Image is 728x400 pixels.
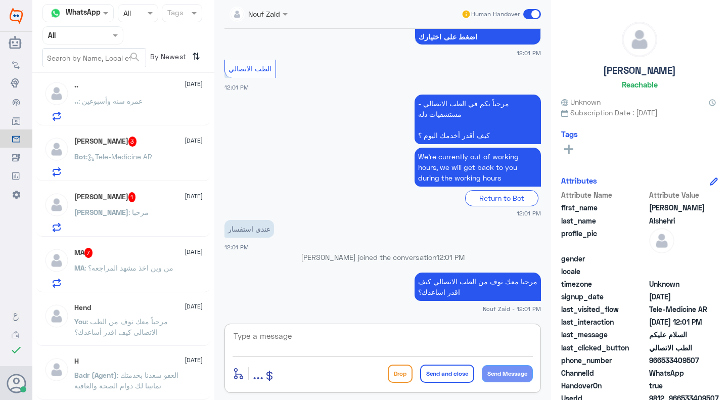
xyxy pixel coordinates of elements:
img: defaultAdmin.png [44,303,69,329]
span: [DATE] [185,355,203,365]
span: HandoverOn [561,380,647,391]
span: last_interaction [561,317,647,327]
span: MA [74,263,84,272]
span: السلام عليكم [649,329,722,340]
h6: Attributes [561,176,597,185]
p: 10/10/2025, 12:01 PM [415,95,541,144]
span: last_message [561,329,647,340]
span: 12:01 PM [224,84,249,91]
h5: MA [74,248,93,258]
span: اضغط على اختيارك [419,33,537,41]
span: true [649,380,722,391]
span: Attribute Name [561,190,647,200]
span: 2025-10-10T09:01:16.14Z [649,291,722,302]
h6: Reachable [622,80,658,89]
span: null [649,266,722,277]
span: الطب الاتصالي [229,64,271,73]
i: ⇅ [192,48,200,65]
p: [PERSON_NAME] joined the conversation [224,252,541,262]
span: Attribute Value [649,190,722,200]
span: 2 [649,368,722,378]
span: phone_number [561,355,647,366]
span: 1 [128,192,136,202]
span: null [649,253,722,264]
span: : Tele-Medicine AR [86,152,152,161]
span: ChannelId [561,368,647,378]
span: Bot [74,152,86,161]
span: Ahmed [649,202,722,213]
h5: سليمان [74,137,137,147]
span: Alshehri [649,215,722,226]
h5: .. [74,81,78,90]
span: You [74,317,86,326]
span: [DATE] [185,79,203,88]
span: 3 [128,137,137,147]
span: last_name [561,215,647,226]
span: 2025-10-10T09:01:31.048Z [649,317,722,327]
h5: [PERSON_NAME] [603,65,676,76]
span: ... [253,364,263,382]
span: [DATE] [185,247,203,256]
span: Tele-Medicine AR [649,304,722,315]
button: Send Message [482,365,533,382]
span: last_clicked_button [561,342,647,353]
span: Unknown [649,279,722,289]
button: ... [253,362,263,385]
input: Search by Name, Local etc… [43,49,146,67]
button: Drop [388,365,413,383]
span: gender [561,253,647,264]
img: defaultAdmin.png [622,22,657,57]
h5: H [74,357,79,366]
span: Badr (Agent) [74,371,117,379]
div: Return to Bot [465,190,538,206]
p: 10/10/2025, 12:01 PM [415,273,541,301]
span: 12:01 PM [224,244,249,250]
span: Human Handover [471,10,520,19]
span: Subscription Date : [DATE] [561,107,718,118]
img: Widebot Logo [10,8,23,24]
span: 12:01 PM [436,253,465,261]
i: check [10,344,22,356]
img: whatsapp.png [48,6,63,21]
span: : مرحبا [128,208,149,216]
span: last_visited_flow [561,304,647,315]
span: : عمره سنه وأسبوعين [78,97,143,105]
h5: Hend [74,303,91,312]
img: defaultAdmin.png [44,357,69,382]
span: By Newest [146,48,189,68]
img: defaultAdmin.png [44,192,69,217]
span: : العفو سعدنا بخدمتك تمانينا لك دوام الصحة والعافية [74,371,178,390]
span: .. [74,97,78,105]
span: [DATE] [185,302,203,311]
span: : من وين اخذ مشهد المراجعه؟ [84,263,173,272]
span: signup_date [561,291,647,302]
span: timezone [561,279,647,289]
span: Unknown [561,97,601,107]
span: 966533409507 [649,355,722,366]
img: defaultAdmin.png [44,81,69,106]
button: Send and close [420,365,474,383]
span: الطب الاتصالي [649,342,722,353]
span: search [129,51,141,63]
span: Nouf Zaid - 12:01 PM [483,304,541,313]
p: 10/10/2025, 12:01 PM [224,220,274,238]
p: 10/10/2025, 12:01 PM [415,148,541,187]
span: 12:01 PM [517,49,541,57]
div: Tags [166,7,184,20]
span: profile_pic [561,228,647,251]
h5: خالد كناني [74,192,136,202]
span: first_name [561,202,647,213]
h6: Tags [561,129,578,139]
button: Avatar [7,374,26,393]
img: defaultAdmin.png [649,228,674,253]
span: [DATE] [185,136,203,145]
img: defaultAdmin.png [44,248,69,273]
span: 12:01 PM [517,209,541,217]
button: search [129,49,141,66]
img: defaultAdmin.png [44,137,69,162]
span: 7 [84,248,93,258]
span: locale [561,266,647,277]
span: [DATE] [185,192,203,201]
span: : مرحباً معك نوف من الطب الاتصالي كيف اقدر أساعدك؟ [74,317,168,336]
span: [PERSON_NAME] [74,208,128,216]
